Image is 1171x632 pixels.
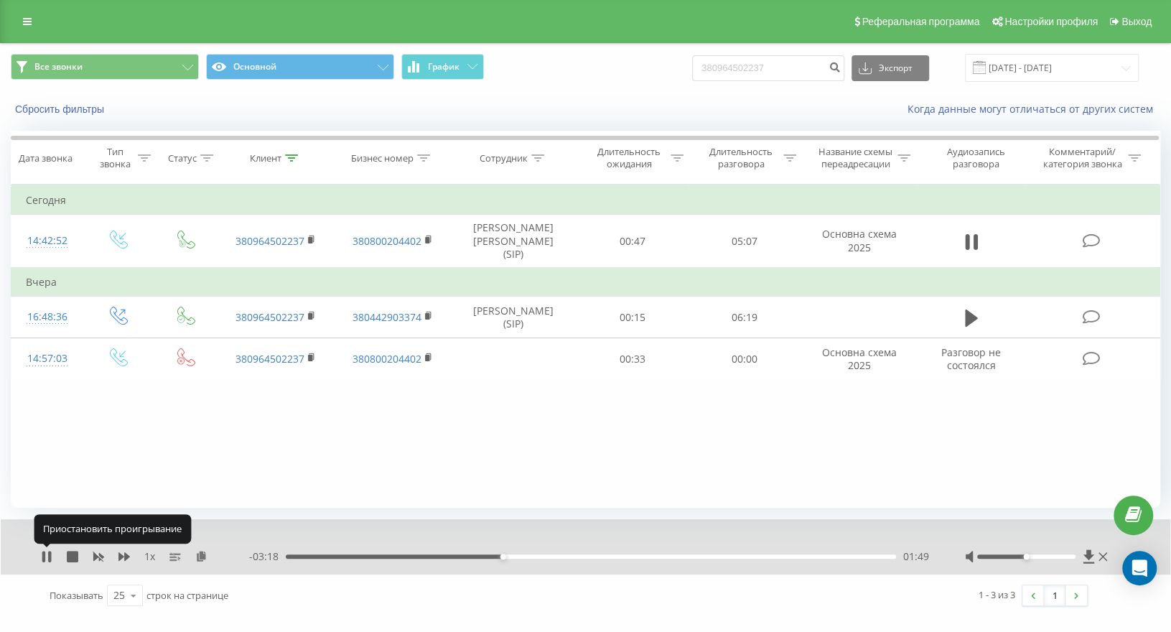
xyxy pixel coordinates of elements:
span: График [428,62,459,72]
span: строк на странице [146,589,228,602]
div: 16:48:36 [26,303,68,331]
td: Вчера [11,268,1160,297]
button: Экспорт [852,55,929,81]
a: 380800204402 [353,234,421,248]
div: Статус [168,152,197,164]
a: 380442903374 [353,310,421,324]
div: 25 [113,588,125,603]
span: Настройки профиля [1004,16,1098,27]
div: Длительность разговора [703,146,780,170]
span: Реферальная программа [862,16,979,27]
td: 00:15 [577,297,689,338]
td: 05:07 [689,215,801,268]
div: Название схемы переадресации [817,146,894,170]
a: 380964502237 [235,310,304,324]
div: Приостановить проигрывание [34,514,191,543]
button: Основной [206,54,394,80]
div: Accessibility label [500,554,506,559]
div: 14:42:52 [26,227,68,255]
span: 1 x [144,549,155,564]
td: 00:33 [577,338,689,380]
div: Клиент [250,152,281,164]
td: 00:47 [577,215,689,268]
input: Поиск по номеру [692,55,844,81]
div: Длительность ожидания [590,146,667,170]
a: 1 [1044,585,1065,605]
span: Выход [1121,16,1152,27]
td: 00:00 [689,338,801,380]
a: 380964502237 [235,234,304,248]
div: Бизнес номер [351,152,414,164]
button: График [401,54,484,80]
div: Accessibility label [1024,554,1030,559]
div: Open Intercom Messenger [1122,551,1157,585]
td: [PERSON_NAME] (SIP) [451,297,577,338]
button: Все звонки [11,54,199,80]
div: 14:57:03 [26,345,68,373]
td: Основна схема 2025 [801,215,917,268]
td: Сегодня [11,186,1160,215]
a: Когда данные могут отличаться от других систем [908,102,1160,116]
div: 1 - 3 из 3 [979,587,1015,602]
span: Показывать [50,589,103,602]
div: Комментарий/категория звонка [1040,146,1124,170]
div: Аудиозапись разговора [930,146,1022,170]
a: 380964502237 [235,352,304,366]
div: Сотрудник [480,152,528,164]
span: Все звонки [34,61,83,73]
td: [PERSON_NAME] [PERSON_NAME] (SIP) [451,215,577,268]
td: 06:19 [689,297,801,338]
a: 380800204402 [353,352,421,366]
button: Сбросить фильтры [11,103,111,116]
div: Дата звонка [19,152,73,164]
span: - 03:18 [249,549,286,564]
span: 01:49 [903,549,929,564]
span: Разговор не состоялся [941,345,1001,372]
div: Тип звонка [95,146,134,170]
td: Основна схема 2025 [801,338,917,380]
